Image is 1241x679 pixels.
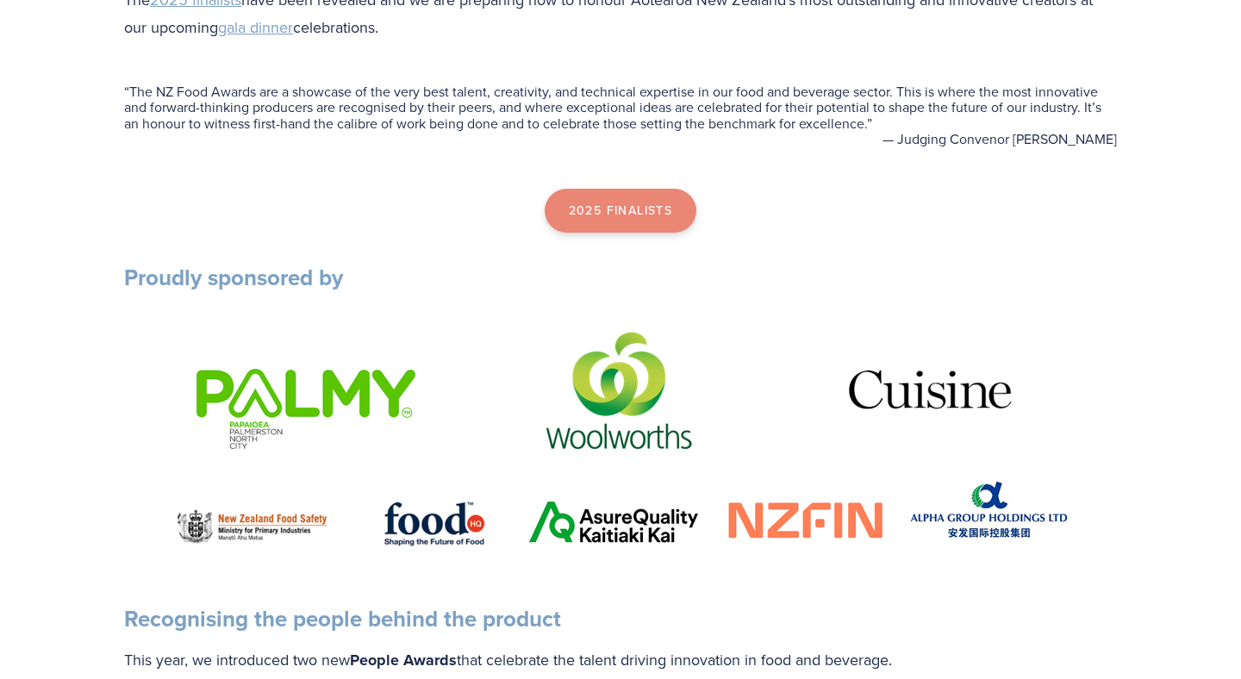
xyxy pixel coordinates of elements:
a: 2025 Finalists [545,189,697,234]
strong: Recognising the people behind the product [124,602,561,635]
figcaption: — Judging Convenor [PERSON_NAME] [124,131,1117,146]
blockquote: The NZ Food Awards are a showcase of the very best talent, creativity, and technical expertise in... [124,84,1117,131]
a: gala dinner [218,16,293,38]
strong: Proudly sponsored by [124,261,343,294]
span: ” [867,114,872,133]
p: This year, we introduced two new that celebrate the talent driving innovation in food and beverage. [124,646,1117,675]
span: “ [124,82,129,101]
strong: People Awards [350,649,457,671]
